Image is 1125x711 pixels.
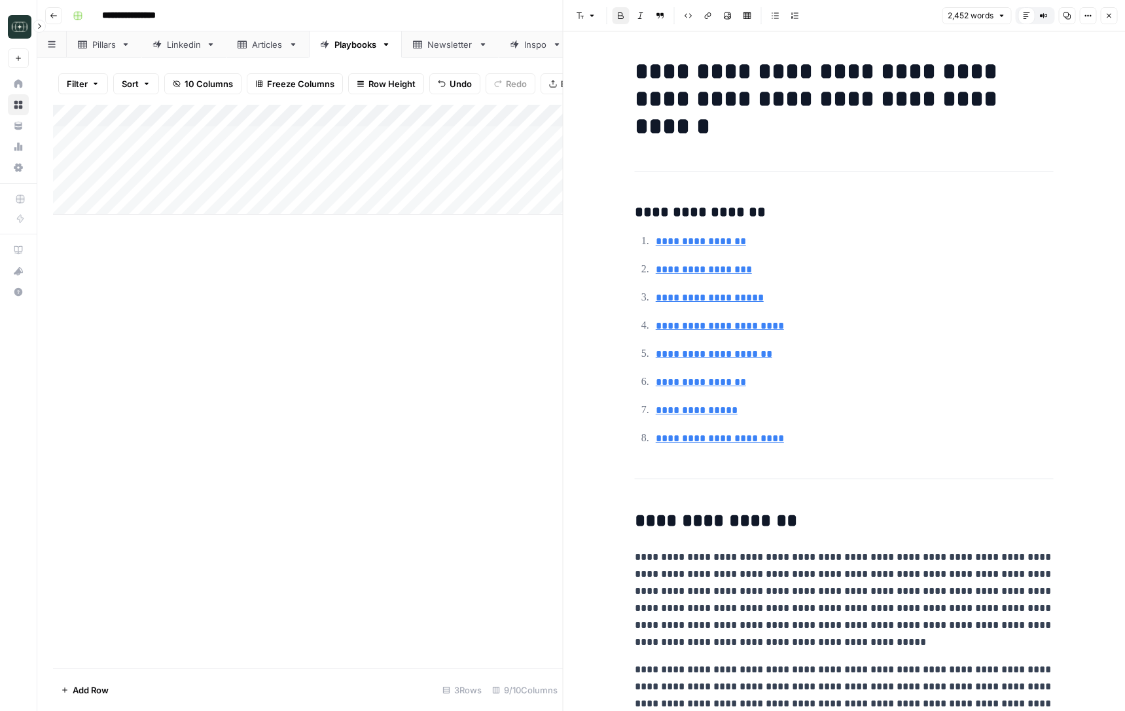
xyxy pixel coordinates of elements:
[402,31,499,58] a: Newsletter
[8,10,29,43] button: Workspace: Catalyst
[942,7,1011,24] button: 2,452 words
[948,10,993,22] span: 2,452 words
[8,157,29,178] a: Settings
[487,680,563,701] div: 9/10 Columns
[486,73,535,94] button: Redo
[267,77,334,90] span: Freeze Columns
[506,77,527,90] span: Redo
[8,73,29,94] a: Home
[247,73,343,94] button: Freeze Columns
[8,94,29,115] a: Browse
[450,77,472,90] span: Undo
[185,77,233,90] span: 10 Columns
[8,136,29,157] a: Usage
[58,73,108,94] button: Filter
[427,38,473,51] div: Newsletter
[113,73,159,94] button: Sort
[368,77,416,90] span: Row Height
[334,38,376,51] div: Playbooks
[122,77,139,90] span: Sort
[8,240,29,261] a: AirOps Academy
[8,15,31,39] img: Catalyst Logo
[309,31,402,58] a: Playbooks
[92,38,116,51] div: Pillars
[67,77,88,90] span: Filter
[141,31,226,58] a: Linkedin
[164,73,241,94] button: 10 Columns
[429,73,480,94] button: Undo
[437,680,487,701] div: 3 Rows
[499,31,573,58] a: Inspo
[252,38,283,51] div: Articles
[8,261,29,282] button: What's new?
[524,38,547,51] div: Inspo
[541,73,616,94] button: Export CSV
[9,261,28,281] div: What's new?
[8,115,29,136] a: Your Data
[53,680,116,701] button: Add Row
[348,73,424,94] button: Row Height
[8,282,29,302] button: Help + Support
[226,31,309,58] a: Articles
[67,31,141,58] a: Pillars
[167,38,201,51] div: Linkedin
[73,684,109,697] span: Add Row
